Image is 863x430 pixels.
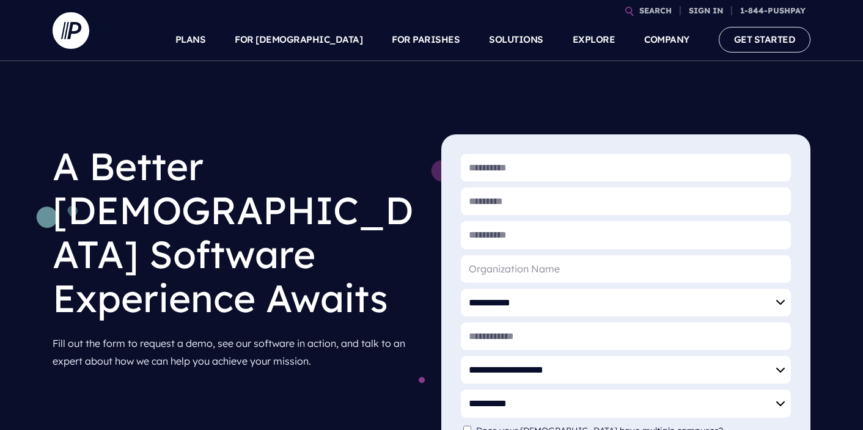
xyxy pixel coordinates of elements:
a: SOLUTIONS [489,18,543,61]
p: Fill out the form to request a demo, see our software in action, and talk to an expert about how ... [53,330,422,375]
h1: A Better [DEMOGRAPHIC_DATA] Software Experience Awaits [53,134,422,330]
a: FOR [DEMOGRAPHIC_DATA] [235,18,362,61]
a: FOR PARISHES [392,18,460,61]
a: EXPLORE [573,18,615,61]
input: Organization Name [461,255,791,283]
a: GET STARTED [719,27,811,52]
a: PLANS [175,18,206,61]
a: COMPANY [644,18,689,61]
